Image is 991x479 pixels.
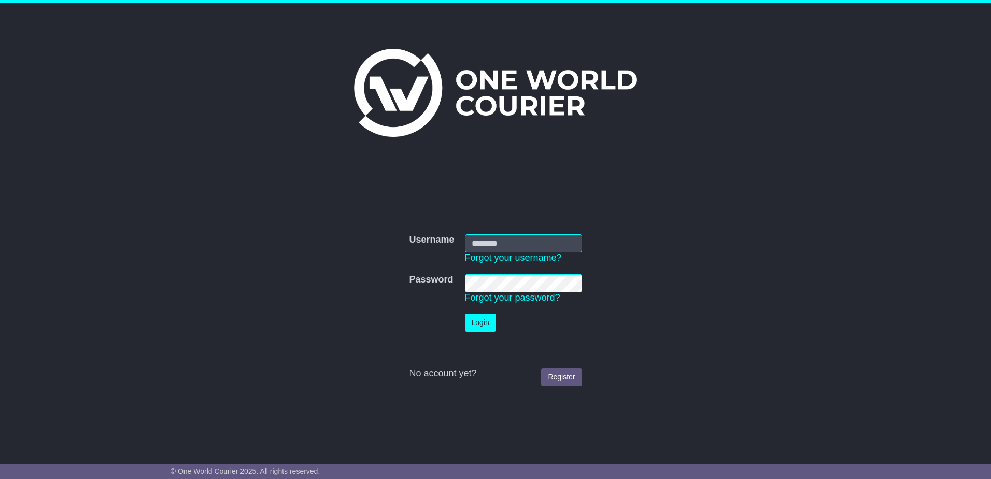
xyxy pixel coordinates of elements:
label: Username [409,234,454,246]
label: Password [409,274,453,286]
a: Register [541,368,582,386]
a: Forgot your password? [465,292,560,303]
button: Login [465,314,496,332]
a: Forgot your username? [465,252,562,263]
img: One World [354,49,637,137]
div: No account yet? [409,368,582,379]
span: © One World Courier 2025. All rights reserved. [171,467,320,475]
